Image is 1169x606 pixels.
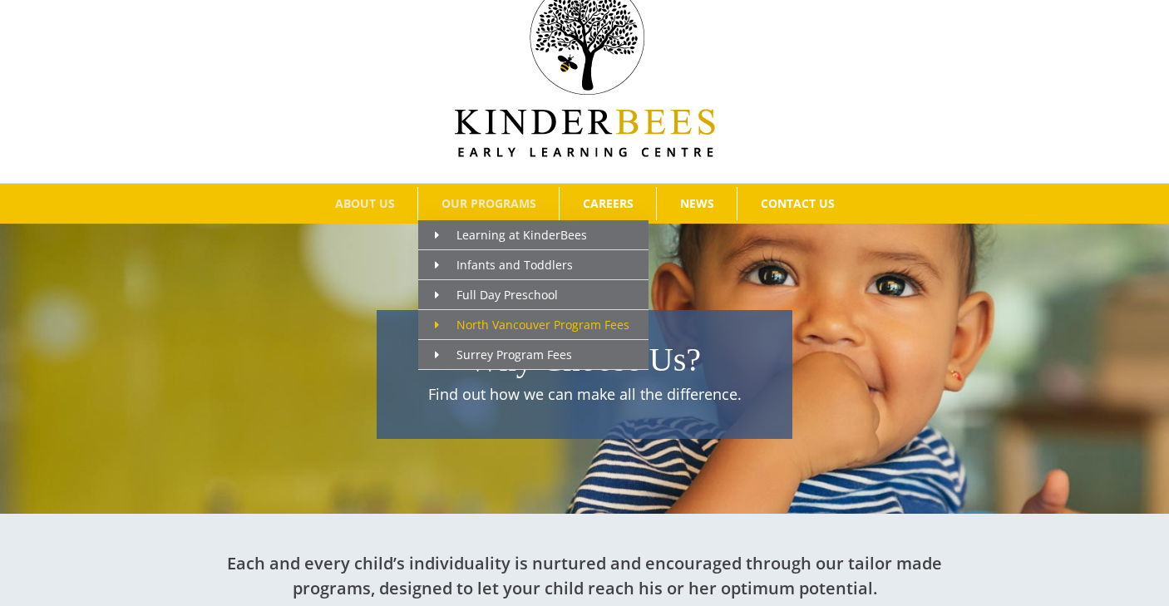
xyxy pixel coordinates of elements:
span: CONTACT US [761,198,835,209]
h2: Each and every child’s individuality is nurtured and encouraged through our tailor made programs,... [219,551,950,601]
span: NEWS [680,198,714,209]
span: North Vancouver Program Fees [435,317,629,333]
nav: Main Menu [25,184,1144,224]
h1: Why Choose Us? [385,337,784,383]
span: Surrey Program Fees [435,347,572,362]
span: Full Day Preschool [435,287,558,303]
a: OUR PROGRAMS [418,187,559,220]
span: ABOUT US [335,198,395,209]
a: Learning at KinderBees [418,220,649,250]
span: Infants and Toddlers [435,257,573,273]
span: CAREERS [583,198,634,209]
a: Full Day Preschool [418,280,649,310]
a: NEWS [657,187,737,220]
a: Surrey Program Fees [418,340,649,370]
a: ABOUT US [312,187,417,220]
span: Learning at KinderBees [435,227,587,243]
span: OUR PROGRAMS [441,198,536,209]
a: CONTACT US [737,187,857,220]
a: Infants and Toddlers [418,250,649,280]
p: Find out how we can make all the difference. [385,383,784,406]
a: North Vancouver Program Fees [418,310,649,340]
a: CAREERS [560,187,656,220]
